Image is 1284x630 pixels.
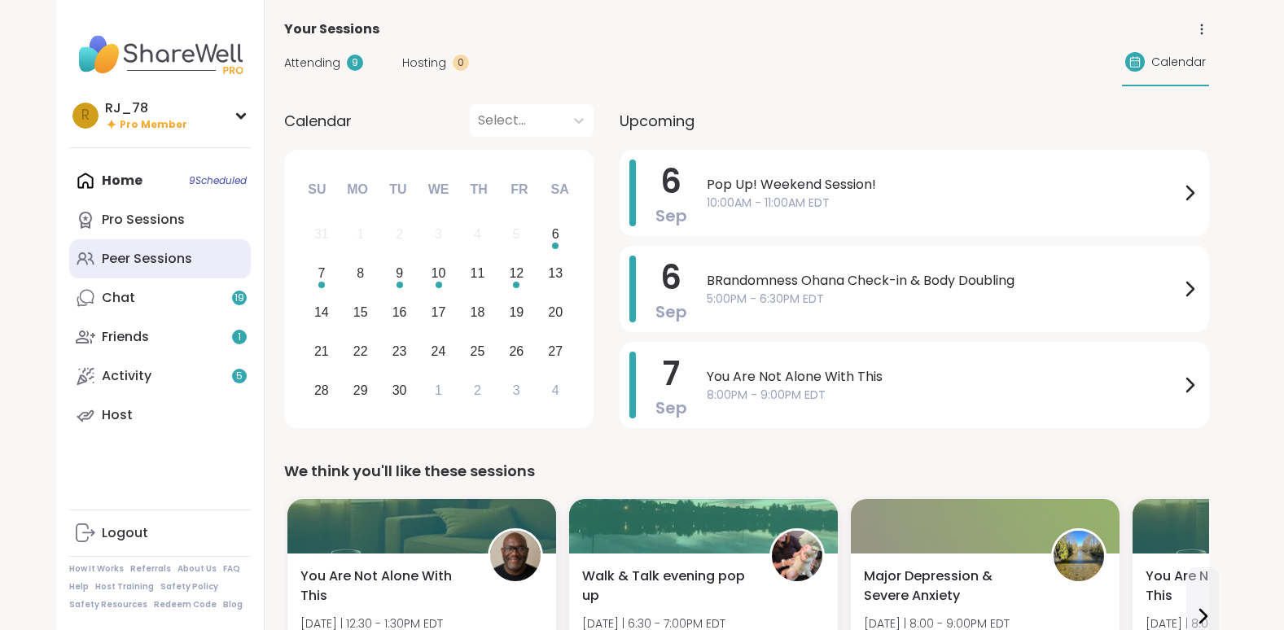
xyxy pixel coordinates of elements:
[509,301,524,323] div: 19
[305,295,340,330] div: Choose Sunday, September 14th, 2025
[502,172,537,208] div: Fr
[102,367,151,385] div: Activity
[707,367,1180,387] span: You Are Not Alone With This
[499,217,534,252] div: Not available Friday, September 5th, 2025
[69,396,251,435] a: Host
[471,340,485,362] div: 25
[154,599,217,610] a: Redeem Code
[160,581,218,593] a: Safety Policy
[402,55,446,72] span: Hosting
[392,301,407,323] div: 16
[499,334,534,369] div: Choose Friday, September 26th, 2025
[513,379,520,401] div: 3
[340,172,375,208] div: Mo
[314,379,329,401] div: 28
[305,373,340,408] div: Choose Sunday, September 28th, 2025
[343,256,378,291] div: Choose Monday, September 8th, 2025
[432,340,446,362] div: 24
[382,295,417,330] div: Choose Tuesday, September 16th, 2025
[538,334,573,369] div: Choose Saturday, September 27th, 2025
[302,215,575,409] div: month 2025-09
[347,55,363,71] div: 9
[420,172,456,208] div: We
[499,373,534,408] div: Choose Friday, October 3rd, 2025
[663,351,680,396] span: 7
[541,172,577,208] div: Sa
[1151,54,1206,71] span: Calendar
[513,223,520,245] div: 5
[396,223,403,245] div: 2
[538,217,573,252] div: Choose Saturday, September 6th, 2025
[299,172,335,208] div: Su
[343,295,378,330] div: Choose Monday, September 15th, 2025
[707,271,1180,291] span: BRandomness Ohana Check-in & Body Doubling
[69,200,251,239] a: Pro Sessions
[435,223,442,245] div: 3
[69,278,251,317] a: Chat19
[382,217,417,252] div: Not available Tuesday, September 2nd, 2025
[474,379,481,401] div: 2
[69,599,147,610] a: Safety Resources
[314,223,329,245] div: 31
[238,330,241,344] span: 1
[102,328,149,346] div: Friends
[284,55,340,72] span: Attending
[357,223,364,245] div: 1
[102,289,135,307] div: Chat
[460,373,495,408] div: Choose Thursday, October 2nd, 2025
[357,262,364,284] div: 8
[509,262,524,284] div: 12
[435,379,442,401] div: 1
[102,250,192,268] div: Peer Sessions
[223,563,240,575] a: FAQ
[461,172,497,208] div: Th
[284,110,352,132] span: Calendar
[460,334,495,369] div: Choose Thursday, September 25th, 2025
[499,256,534,291] div: Choose Friday, September 12th, 2025
[130,563,171,575] a: Referrals
[105,99,187,117] div: RJ_78
[864,567,1033,606] span: Major Depression & Severe Anxiety
[120,118,187,132] span: Pro Member
[236,370,243,383] span: 5
[655,204,687,227] span: Sep
[655,396,687,419] span: Sep
[538,256,573,291] div: Choose Saturday, September 13th, 2025
[102,524,148,542] div: Logout
[499,295,534,330] div: Choose Friday, September 19th, 2025
[660,255,681,300] span: 6
[69,581,89,593] a: Help
[223,599,243,610] a: Blog
[552,223,559,245] div: 6
[453,55,469,71] div: 0
[382,373,417,408] div: Choose Tuesday, September 30th, 2025
[318,262,325,284] div: 7
[102,211,185,229] div: Pro Sessions
[460,256,495,291] div: Choose Thursday, September 11th, 2025
[460,295,495,330] div: Choose Thursday, September 18th, 2025
[707,291,1180,308] span: 5:00PM - 6:30PM EDT
[343,217,378,252] div: Not available Monday, September 1st, 2025
[421,334,456,369] div: Choose Wednesday, September 24th, 2025
[421,256,456,291] div: Choose Wednesday, September 10th, 2025
[69,239,251,278] a: Peer Sessions
[382,256,417,291] div: Choose Tuesday, September 9th, 2025
[474,223,481,245] div: 4
[421,295,456,330] div: Choose Wednesday, September 17th, 2025
[460,217,495,252] div: Not available Thursday, September 4th, 2025
[392,379,407,401] div: 30
[421,373,456,408] div: Choose Wednesday, October 1st, 2025
[353,340,368,362] div: 22
[380,172,416,208] div: Tu
[509,340,524,362] div: 26
[552,379,559,401] div: 4
[69,26,251,83] img: ShareWell Nav Logo
[284,20,379,39] span: Your Sessions
[396,262,403,284] div: 9
[177,563,217,575] a: About Us
[660,159,681,204] span: 6
[69,317,251,357] a: Friends1
[707,195,1180,212] span: 10:00AM - 11:00AM EDT
[548,301,563,323] div: 20
[305,256,340,291] div: Choose Sunday, September 7th, 2025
